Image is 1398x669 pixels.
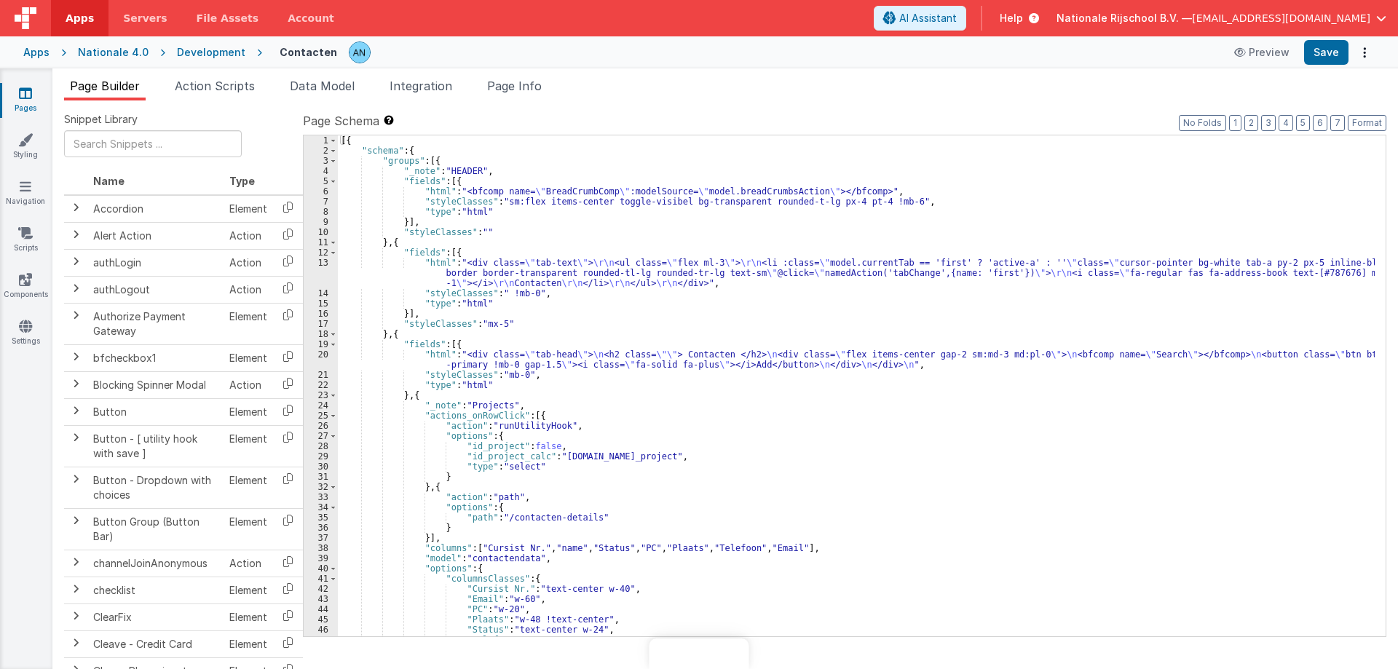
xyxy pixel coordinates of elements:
div: 8 [304,207,338,217]
div: 27 [304,431,338,441]
button: 4 [1279,115,1293,131]
button: Options [1354,42,1375,63]
div: 36 [304,523,338,533]
td: Action [224,222,273,249]
div: 23 [304,390,338,400]
div: 4 [304,166,338,176]
td: authLogin [87,249,224,276]
span: Page Info [487,79,542,93]
span: Page Builder [70,79,140,93]
span: File Assets [197,11,259,25]
td: Element [224,425,273,467]
td: authLogout [87,276,224,303]
input: Search Snippets ... [64,130,242,157]
button: 1 [1229,115,1241,131]
td: bfcheckbox1 [87,344,224,371]
td: Element [224,630,273,657]
td: Element [224,508,273,550]
div: 12 [304,248,338,258]
div: 37 [304,533,338,543]
h4: Contacten [280,47,337,58]
span: AI Assistant [899,11,957,25]
img: f1d78738b441ccf0e1fcb79415a71bae [349,42,370,63]
td: Action [224,550,273,577]
button: Preview [1225,41,1298,64]
div: 38 [304,543,338,553]
td: Authorize Payment Gateway [87,303,224,344]
div: 15 [304,298,338,309]
td: Element [224,344,273,371]
div: Nationale 4.0 [78,45,149,60]
td: Button Group (Button Bar) [87,508,224,550]
button: 3 [1261,115,1276,131]
span: Servers [123,11,167,25]
div: 43 [304,594,338,604]
td: Alert Action [87,222,224,249]
td: checklist [87,577,224,603]
div: 10 [304,227,338,237]
div: 5 [304,176,338,186]
button: 2 [1244,115,1258,131]
button: Save [1304,40,1348,65]
button: Format [1348,115,1386,131]
span: Name [93,175,125,187]
div: 46 [304,625,338,635]
div: 19 [304,339,338,349]
div: 29 [304,451,338,462]
span: Page Schema [303,112,379,130]
td: Accordion [87,195,224,223]
td: Button [87,398,224,425]
div: 33 [304,492,338,502]
span: Apps [66,11,94,25]
span: Help [1000,11,1023,25]
td: Blocking Spinner Modal [87,371,224,398]
div: 2 [304,146,338,156]
div: 31 [304,472,338,482]
div: 16 [304,309,338,319]
div: Development [177,45,245,60]
td: Element [224,303,273,344]
div: 40 [304,563,338,574]
td: ClearFix [87,603,224,630]
div: 6 [304,186,338,197]
div: 14 [304,288,338,298]
td: Action [224,371,273,398]
div: 24 [304,400,338,411]
div: 34 [304,502,338,512]
span: Action Scripts [175,79,255,93]
div: 22 [304,380,338,390]
button: No Folds [1179,115,1226,131]
div: 7 [304,197,338,207]
div: 39 [304,553,338,563]
td: Element [224,195,273,223]
td: Button - [ utility hook with save ] [87,425,224,467]
td: Action [224,276,273,303]
div: 20 [304,349,338,370]
div: 35 [304,512,338,523]
div: 21 [304,370,338,380]
td: Action [224,249,273,276]
td: Button - Dropdown with choices [87,467,224,508]
span: [EMAIL_ADDRESS][DOMAIN_NAME] [1192,11,1370,25]
div: 17 [304,319,338,329]
div: 18 [304,329,338,339]
span: Integration [390,79,452,93]
button: AI Assistant [874,6,966,31]
div: 42 [304,584,338,594]
div: 3 [304,156,338,166]
td: Element [224,577,273,603]
div: 45 [304,614,338,625]
td: Element [224,603,273,630]
div: 1 [304,135,338,146]
button: 5 [1296,115,1310,131]
button: 6 [1313,115,1327,131]
td: Cleave - Credit Card [87,630,224,657]
span: Data Model [290,79,355,93]
div: Apps [23,45,50,60]
span: Nationale Rijschool B.V. — [1057,11,1192,25]
div: 41 [304,574,338,584]
div: 26 [304,421,338,431]
button: Nationale Rijschool B.V. — [EMAIL_ADDRESS][DOMAIN_NAME] [1057,11,1386,25]
div: 47 [304,635,338,645]
div: 44 [304,604,338,614]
